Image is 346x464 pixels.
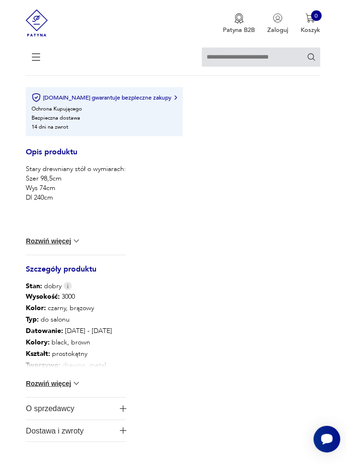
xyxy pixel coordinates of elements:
[63,282,72,290] img: Info icon
[72,379,81,388] img: chevron down
[26,379,81,388] button: Rozwiń więcej
[273,13,283,23] img: Ikonka użytkownika
[26,282,42,291] b: Stan:
[301,26,320,34] p: Koszyk
[267,13,288,34] button: Zaloguj
[26,148,126,164] h3: Opis produktu
[26,315,39,324] b: Typ :
[223,13,255,34] button: Patyna B2B
[26,348,112,360] p: prostokątny
[26,420,126,442] button: Ikona plusaDostawa i zwroty
[26,398,115,420] span: O sprzedawcy
[120,427,126,434] img: Ikona plusa
[234,13,244,24] img: Ikona medalu
[223,26,255,34] p: Patyna B2B
[26,338,50,347] b: Kolory :
[26,361,61,370] b: Tworzywo :
[314,426,340,453] iframe: Smartsupp widget button
[31,123,68,131] li: 14 dni na zwrot
[31,93,177,102] button: [DOMAIN_NAME] gwarantuje bezpieczne zakupy
[223,13,255,34] a: Ikona medaluPatyna B2B
[26,325,112,337] p: [DATE] - [DATE]
[26,164,126,202] p: Stary drewniany stół o wymiarach: Szer 98,5cm Wys 74cm Dl 240cm
[26,291,112,303] p: 3000
[26,314,112,325] p: do salonu
[31,105,82,112] li: Ochrona Kupującego
[26,360,112,371] p: drewno, metal
[26,326,63,335] b: Datowanie :
[305,13,315,23] img: Ikona koszyka
[72,236,81,246] img: chevron down
[26,398,126,420] button: Ikona plusaO sprzedawcy
[174,95,177,100] img: Ikona strzałki w prawo
[26,420,115,442] span: Dostawa i zwroty
[31,114,80,121] li: Bezpieczna dostawa
[120,405,126,412] img: Ikona plusa
[26,349,50,358] b: Kształt :
[26,265,126,282] h3: Szczegóły produktu
[31,93,41,102] img: Ikona certyfikatu
[26,303,46,313] b: Kolor:
[26,337,112,348] p: black, brown
[26,236,81,246] button: Rozwiń więcej
[26,282,62,291] span: dobry
[311,10,322,21] div: 0
[307,52,316,61] button: Szukaj
[26,303,112,314] p: czarny, brązowy
[267,26,288,34] p: Zaloguj
[26,292,60,301] b: Wysokość :
[301,13,320,34] button: 0Koszyk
